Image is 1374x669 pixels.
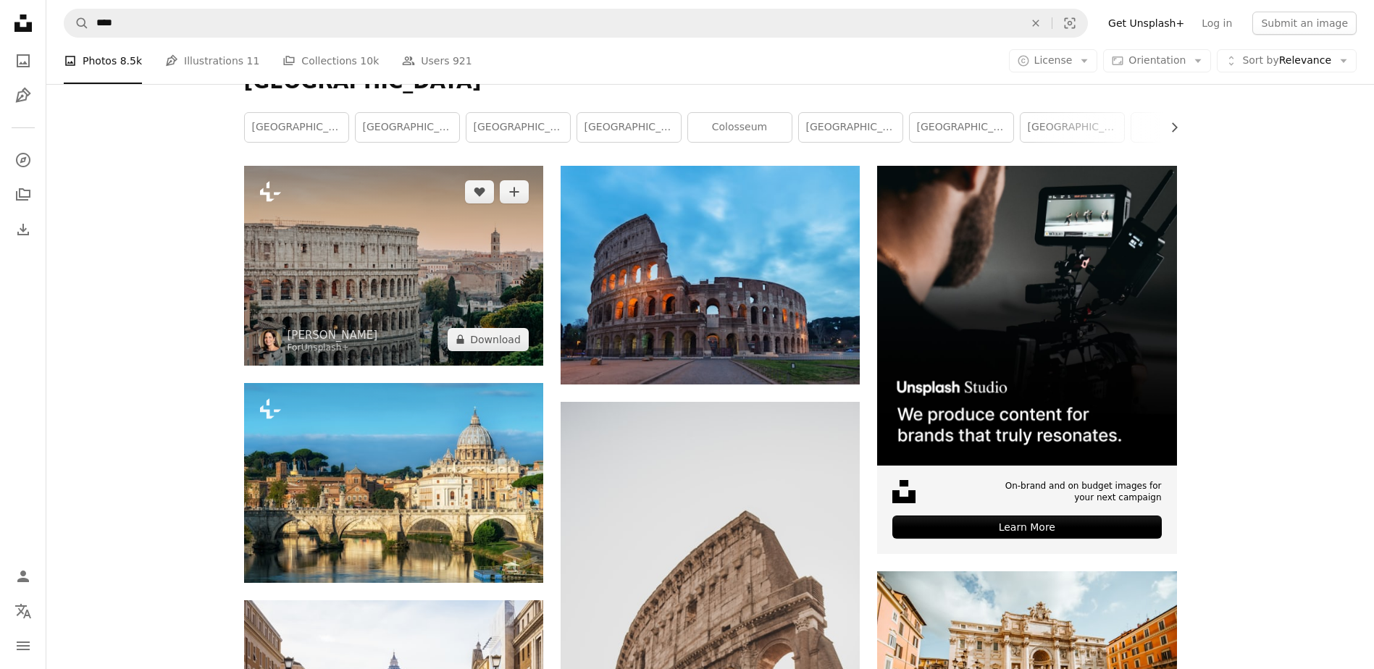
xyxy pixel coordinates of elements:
[1252,12,1357,35] button: Submit an image
[282,38,379,84] a: Collections 10k
[360,53,379,69] span: 10k
[356,113,459,142] a: [GEOGRAPHIC_DATA]
[9,597,38,626] button: Language
[997,480,1161,505] span: On-brand and on budget images for your next campaign
[561,269,860,282] a: Colosseum arena photography
[1128,54,1186,66] span: Orientation
[688,113,792,142] a: colosseum
[561,166,860,384] img: Colosseum arena photography
[245,113,348,142] a: [GEOGRAPHIC_DATA]
[799,113,902,142] a: [GEOGRAPHIC_DATA]
[1217,49,1357,72] button: Sort byRelevance
[244,258,543,272] a: a very tall building with a clock tower in the background
[466,113,570,142] a: [GEOGRAPHIC_DATA]
[244,476,543,489] a: Rome Skyline with Vatican St Peter Basilica of Vatican and St Angelo Bridge crossing Tiber River ...
[9,562,38,591] a: Log in / Sign up
[1009,49,1098,72] button: License
[9,631,38,660] button: Menu
[465,180,494,203] button: Like
[247,53,260,69] span: 11
[500,180,529,203] button: Add to Collection
[1193,12,1241,35] a: Log in
[1242,54,1278,66] span: Sort by
[64,9,1088,38] form: Find visuals sitewide
[1131,113,1235,142] a: vatican
[9,146,38,174] a: Explore
[244,383,543,583] img: Rome Skyline with Vatican St Peter Basilica of Vatican and St Angelo Bridge crossing Tiber River ...
[1161,113,1177,142] button: scroll list to the right
[1103,49,1211,72] button: Orientation
[1052,9,1087,37] button: Visual search
[64,9,89,37] button: Search Unsplash
[877,166,1176,554] a: On-brand and on budget images for your next campaignLearn More
[402,38,472,84] a: Users 921
[9,180,38,209] a: Collections
[877,166,1176,465] img: file-1715652217532-464736461acbimage
[910,113,1013,142] a: [GEOGRAPHIC_DATA]
[448,328,529,351] button: Download
[1099,12,1193,35] a: Get Unsplash+
[288,328,378,342] a: [PERSON_NAME]
[1020,9,1052,37] button: Clear
[577,113,681,142] a: [GEOGRAPHIC_DATA]
[165,38,259,84] a: Illustrations 11
[9,215,38,244] a: Download History
[1021,113,1124,142] a: [GEOGRAPHIC_DATA]
[301,342,349,353] a: Unsplash+
[9,81,38,110] a: Illustrations
[1034,54,1073,66] span: License
[9,9,38,41] a: Home — Unsplash
[9,46,38,75] a: Photos
[561,620,860,633] a: brown concrete building under white sky during daytime
[259,329,282,353] img: Go to Gabriella Clare Marino's profile
[288,342,378,354] div: For
[453,53,472,69] span: 921
[244,166,543,365] img: a very tall building with a clock tower in the background
[892,480,916,503] img: file-1631678316303-ed18b8b5cb9cimage
[1242,54,1331,68] span: Relevance
[892,516,1161,539] div: Learn More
